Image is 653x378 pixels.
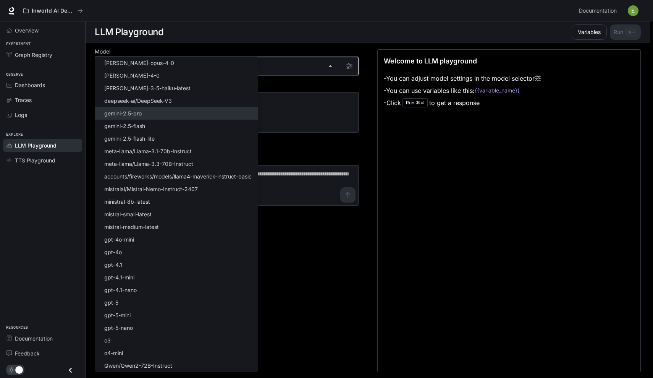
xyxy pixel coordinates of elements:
[104,299,118,307] p: gpt-5
[104,273,134,281] p: gpt-4.1-mini
[104,172,252,180] p: accounts/fireworks/models/llama4-maverick-instruct-basic
[104,261,122,269] p: gpt-4.1
[104,223,159,231] p: mistral-medium-latest
[104,248,122,256] p: gpt-4o
[104,84,191,92] p: [PERSON_NAME]-3-5-haiku-latest
[104,362,172,370] p: Qwen/Qwen2-72B-Instruct
[104,324,133,332] p: gpt-5-nano
[104,336,111,344] p: o3
[104,147,192,155] p: meta-llama/Llama-3.1-70b-Instruct
[104,71,160,79] p: [PERSON_NAME]-4-0
[104,135,155,143] p: gemini-2.5-flash-lite
[104,349,123,357] p: o4-mini
[104,198,150,206] p: ministral-8b-latest
[104,97,172,105] p: deepseek-ai/DeepSeek-V3
[104,109,142,117] p: gemini-2.5-pro
[104,235,134,243] p: gpt-4o-mini
[104,311,131,319] p: gpt-5-mini
[104,160,193,168] p: meta-llama/Llama-3.3-70B-Instruct
[104,185,198,193] p: mistralai/Mistral-Nemo-Instruct-2407
[104,210,152,218] p: mistral-small-latest
[104,122,145,130] p: gemini-2.5-flash
[104,59,174,67] p: [PERSON_NAME]-opus-4-0
[104,286,137,294] p: gpt-4.1-nano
